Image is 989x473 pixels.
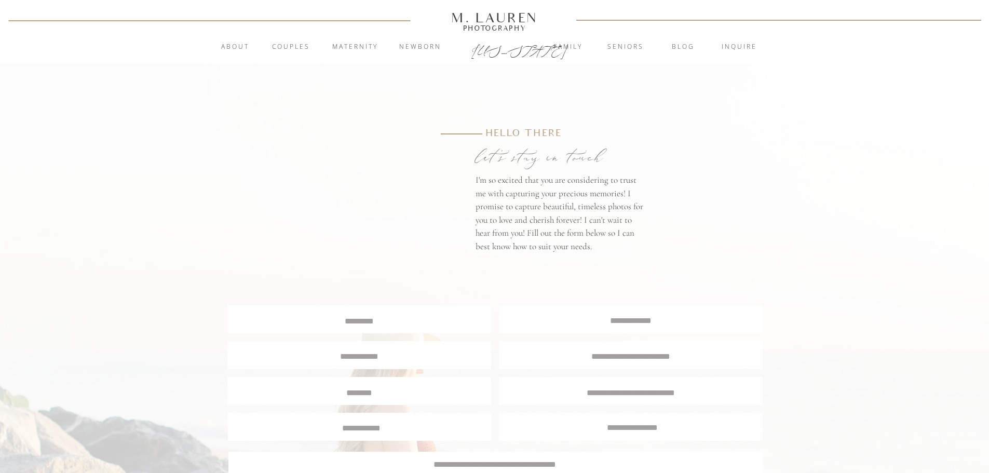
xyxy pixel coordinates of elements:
a: Newborn [392,42,449,52]
a: Maternity [327,42,383,52]
a: [US_STATE] [471,43,519,55]
p: let's stay in touch [476,143,646,171]
p: I'm so excited that you are considering to trust me with capturing your precious memories! I prom... [476,173,646,262]
p: Hello there [485,126,619,143]
a: Seniors [598,42,654,52]
a: inquire [711,42,767,52]
a: M. Lauren [421,12,569,23]
a: Family [540,42,596,52]
a: blog [655,42,711,52]
a: Couples [263,42,319,52]
a: Photography [447,25,543,31]
a: About [215,42,255,52]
